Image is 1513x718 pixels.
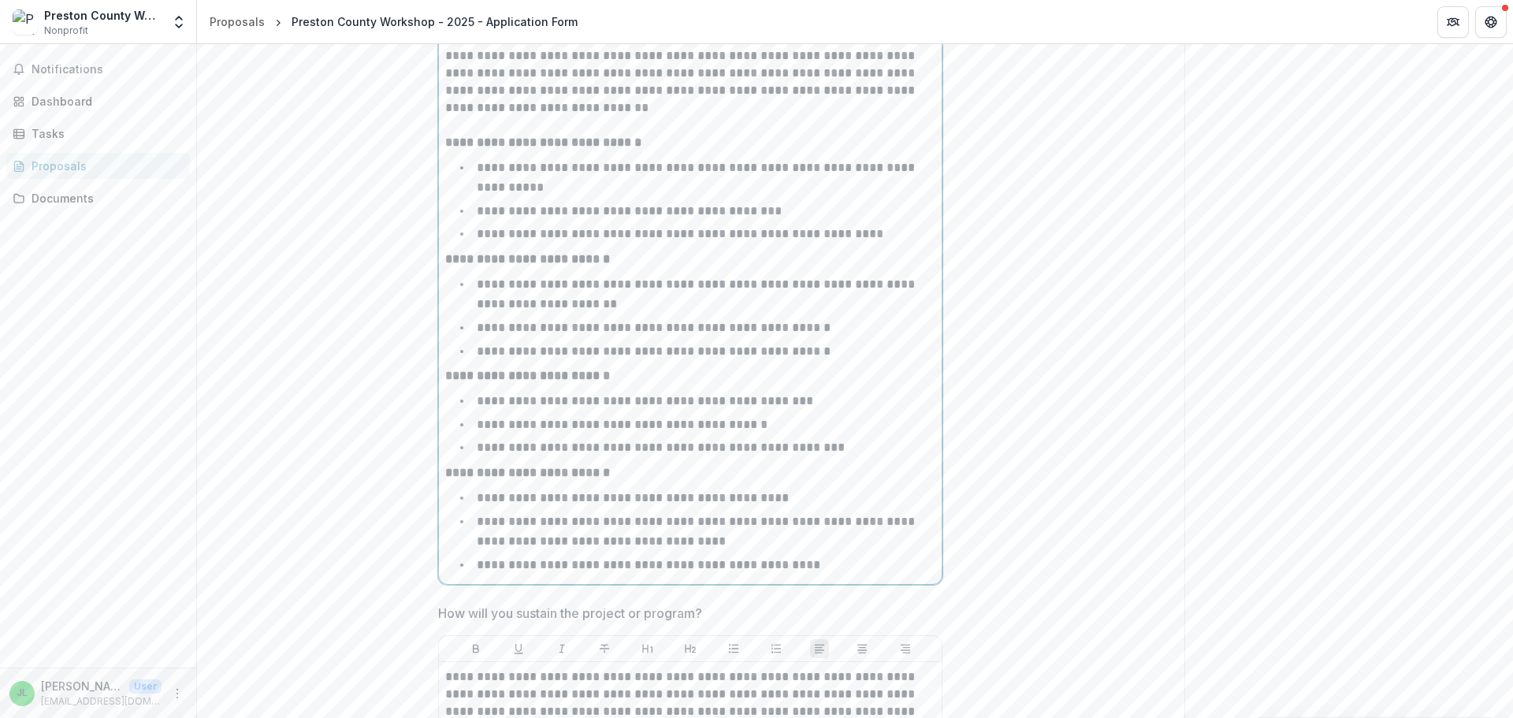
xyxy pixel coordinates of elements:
button: Heading 2 [681,639,700,658]
button: Italicize [552,639,571,658]
a: Proposals [203,10,271,33]
div: Preston County Workshop - 2025 - Application Form [292,13,578,30]
div: Dashboard [32,93,177,110]
div: Tasks [32,125,177,142]
button: Bullet List [724,639,743,658]
a: Documents [6,185,190,211]
img: Preston County Workshop [13,9,38,35]
button: Bold [467,639,485,658]
div: Proposals [210,13,265,30]
button: Align Left [810,639,829,658]
button: Strike [595,639,614,658]
p: How will you sustain the project or program? [438,604,702,623]
button: Open entity switcher [168,6,190,38]
button: Align Center [853,639,872,658]
nav: breadcrumb [203,10,584,33]
p: User [129,679,162,694]
p: [PERSON_NAME] [41,678,123,694]
button: Ordered List [767,639,786,658]
a: Dashboard [6,88,190,114]
button: Notifications [6,57,190,82]
button: Align Right [896,639,915,658]
div: Janette Lewis [17,688,28,698]
span: Nonprofit [44,24,88,38]
button: Partners [1437,6,1469,38]
p: [EMAIL_ADDRESS][DOMAIN_NAME] [41,694,162,709]
button: Heading 1 [638,639,657,658]
div: Preston County Workshop [44,7,162,24]
div: Documents [32,190,177,206]
button: Underline [509,639,528,658]
button: More [168,684,187,703]
div: Proposals [32,158,177,174]
span: Notifications [32,63,184,76]
a: Proposals [6,153,190,179]
a: Tasks [6,121,190,147]
button: Get Help [1475,6,1507,38]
